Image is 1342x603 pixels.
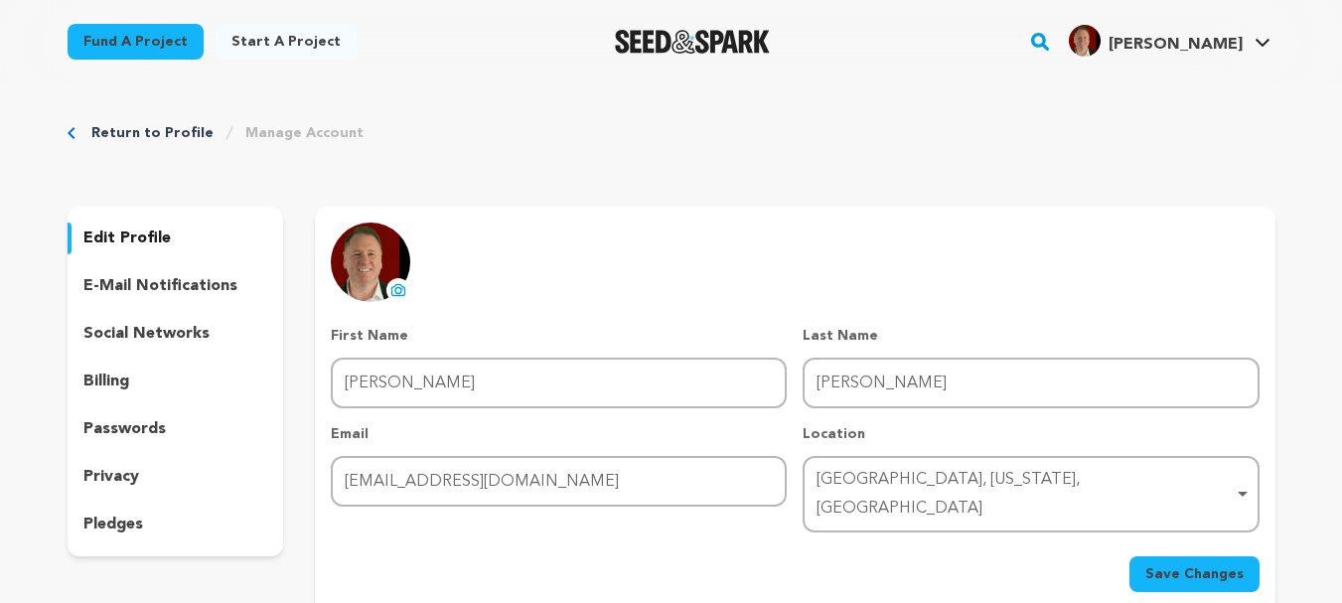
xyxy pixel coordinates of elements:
div: [GEOGRAPHIC_DATA], [US_STATE], [GEOGRAPHIC_DATA] [817,466,1233,524]
button: e-mail notifications [68,270,284,302]
p: passwords [83,417,166,441]
a: Seed&Spark Homepage [615,30,771,54]
input: First Name [331,358,787,408]
p: pledges [83,513,143,536]
div: Breadcrumb [68,123,1275,143]
p: billing [83,370,129,393]
span: Save Changes [1145,564,1244,584]
div: George M.'s Profile [1069,25,1243,57]
button: social networks [68,318,284,350]
button: passwords [68,413,284,445]
img: Seed&Spark Logo Dark Mode [615,30,771,54]
span: [PERSON_NAME] [1109,37,1243,53]
p: e-mail notifications [83,274,237,298]
p: First Name [331,326,787,346]
button: privacy [68,461,284,493]
a: Start a project [216,24,357,60]
p: Last Name [803,326,1259,346]
input: Email [331,456,787,507]
a: Fund a project [68,24,204,60]
button: billing [68,366,284,397]
p: Location [803,424,1259,444]
button: pledges [68,509,284,540]
a: Manage Account [245,123,364,143]
input: Last Name [803,358,1259,408]
img: _avatar-i8ght-400.png [1069,25,1101,57]
span: George M.'s Profile [1065,21,1274,63]
p: Email [331,424,787,444]
p: privacy [83,465,139,489]
a: Return to Profile [91,123,214,143]
p: social networks [83,322,210,346]
button: edit profile [68,223,284,254]
a: George M.'s Profile [1065,21,1274,57]
p: edit profile [83,226,171,250]
button: Save Changes [1129,556,1260,592]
